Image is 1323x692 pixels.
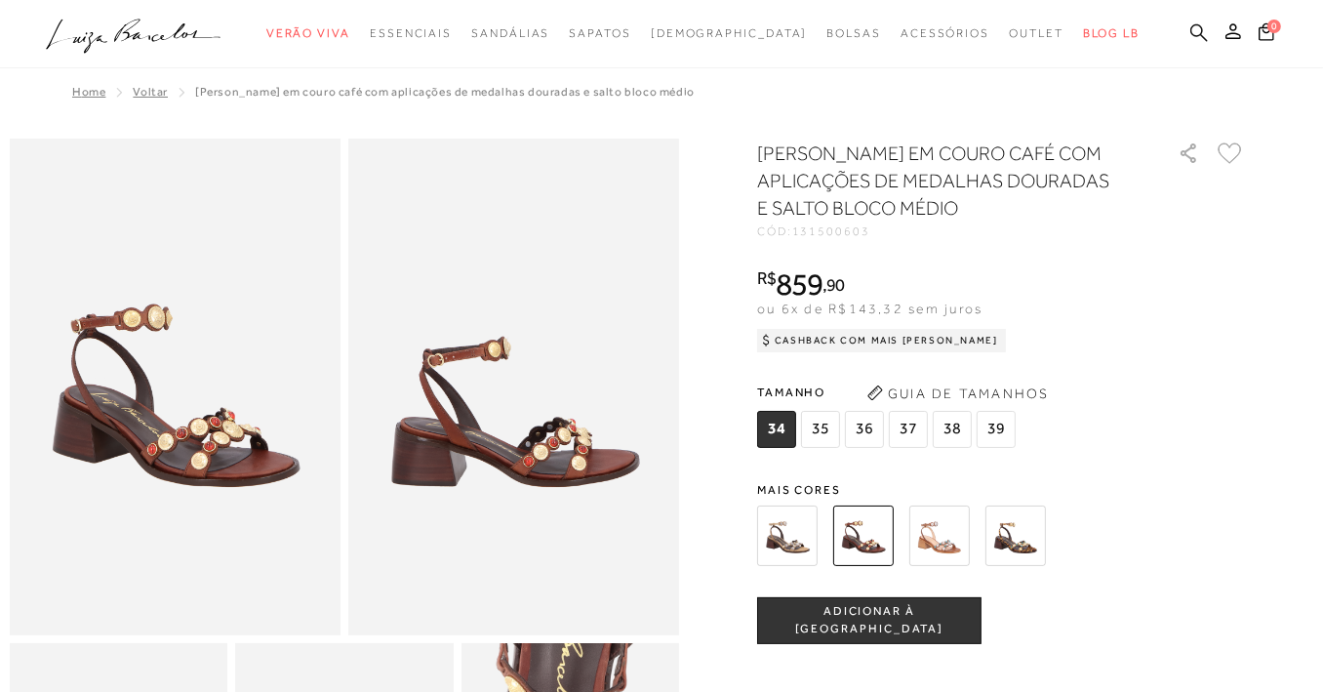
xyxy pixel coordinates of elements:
img: image [348,139,679,635]
a: BLOG LB [1083,16,1140,52]
span: Mais cores [757,484,1245,496]
span: ou 6x de R$143,32 sem juros [757,301,982,316]
i: R$ [757,269,777,287]
span: 34 [757,411,796,448]
button: 0 [1253,21,1280,48]
span: 38 [933,411,972,448]
a: categoryNavScreenReaderText [370,16,452,52]
img: SANDÁLIA EM COURO CARAMELO COM APLICAÇÕES DE MEDALHAS DOURADAS E SALTO BLOCO MÉDIO [909,506,970,566]
span: 36 [845,411,884,448]
span: 37 [889,411,928,448]
a: categoryNavScreenReaderText [569,16,630,52]
span: Outlet [1009,26,1063,40]
h1: [PERSON_NAME] EM COURO CAFÉ COM APLICAÇÕES DE MEDALHAS DOURADAS E SALTO BLOCO MÉDIO [757,140,1123,222]
span: [PERSON_NAME] EM COURO CAFÉ COM APLICAÇÕES DE MEDALHAS DOURADAS E SALTO BLOCO MÉDIO [195,85,695,99]
span: 859 [777,266,822,302]
span: 90 [826,274,845,295]
span: Tamanho [757,378,1021,407]
button: Guia de Tamanhos [861,378,1056,409]
span: 131500603 [792,224,870,238]
span: BLOG LB [1083,26,1140,40]
a: Voltar [133,85,168,99]
span: Sapatos [569,26,630,40]
div: CÓD: [757,225,1147,237]
a: categoryNavScreenReaderText [266,16,350,52]
span: 0 [1267,20,1281,33]
span: Sandálias [471,26,549,40]
span: ADICIONAR À [GEOGRAPHIC_DATA] [758,603,981,637]
span: 35 [801,411,840,448]
a: categoryNavScreenReaderText [826,16,881,52]
a: categoryNavScreenReaderText [901,16,989,52]
img: SANDÁLIA EM COURO CAFÉ COM APLICAÇÕES DE MEDALHAS DOURADAS E SALTO BLOCO MÉDIO [833,506,894,566]
span: Acessórios [901,26,989,40]
span: Verão Viva [266,26,350,40]
a: noSubCategoriesText [651,16,808,52]
img: image [10,139,341,635]
div: Cashback com Mais [PERSON_NAME] [757,329,1006,352]
a: categoryNavScreenReaderText [1009,16,1063,52]
span: Essenciais [370,26,452,40]
span: 39 [977,411,1016,448]
img: SANDÁLIA EM COURO COM ESTAMPA DE ONÇA E SALTO BLOCO [985,506,1046,566]
img: SANDÁLIA EM CAMURÇA BEGE COM SALTO BLOCO E APLICAÇÕES METALIZADAS [757,506,818,566]
a: Home [72,85,105,99]
i: , [822,276,845,294]
span: Bolsas [826,26,881,40]
button: ADICIONAR À [GEOGRAPHIC_DATA] [757,597,982,644]
span: [DEMOGRAPHIC_DATA] [651,26,808,40]
a: categoryNavScreenReaderText [471,16,549,52]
